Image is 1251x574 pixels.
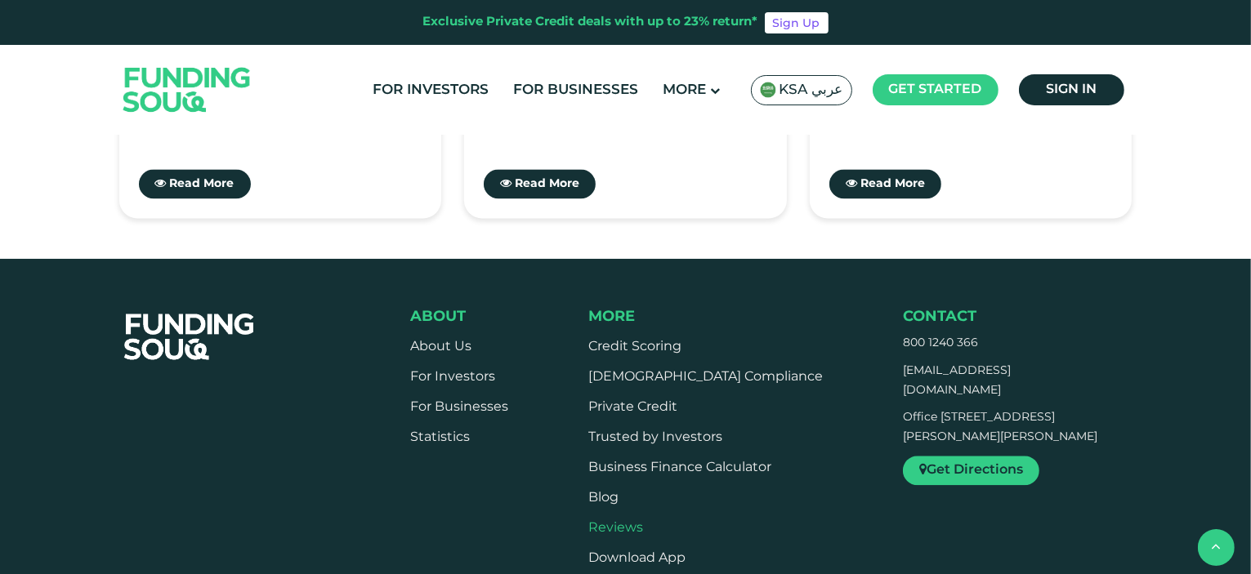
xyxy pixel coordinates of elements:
[410,340,471,353] a: About Us
[108,293,271,380] img: FooterLogo
[107,48,267,131] img: Logo
[588,492,619,504] a: Blog
[410,431,470,443] a: Statistics
[588,309,635,324] span: More
[1198,529,1235,566] button: back
[1046,83,1097,96] span: Sign in
[170,178,235,189] span: Read More
[423,13,758,32] div: Exclusive Private Credit deals with up to 23% return*
[588,371,823,383] a: [DEMOGRAPHIC_DATA] Compliance
[515,178,579,189] span: Read More
[510,77,643,104] a: For Businesses
[139,169,251,198] a: Read More
[410,401,508,413] a: For Businesses
[903,309,976,324] span: Contact
[588,431,722,443] a: Trusted by Investors
[1019,74,1124,105] a: Sign in
[903,456,1039,485] a: Get Directions
[780,81,843,100] span: KSA عربي
[860,178,925,189] span: Read More
[484,169,596,198] a: Read More
[765,12,829,33] a: Sign Up
[760,82,776,98] img: SA Flag
[588,522,643,534] a: Reviews
[663,83,707,97] span: More
[903,408,1097,447] p: Office [STREET_ADDRESS][PERSON_NAME][PERSON_NAME]
[903,365,1011,396] a: [EMAIL_ADDRESS][DOMAIN_NAME]
[889,83,982,96] span: Get started
[410,371,495,383] a: For Investors
[410,308,508,326] div: About
[588,340,681,353] a: Credit Scoring
[588,461,771,474] a: Business Finance Calculator
[588,552,686,564] a: Download App
[903,337,978,349] a: 800 1240 366
[369,77,494,104] a: For Investors
[588,401,677,413] a: Private Credit
[829,169,941,198] a: Read More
